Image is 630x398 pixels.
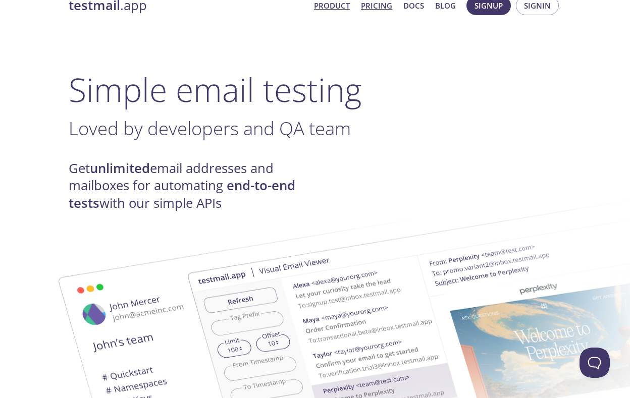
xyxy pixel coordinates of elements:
[69,177,295,211] strong: end-to-end tests
[69,70,561,109] h1: Simple email testing
[69,116,351,141] span: Loved by developers and QA team
[580,348,610,378] iframe: Help Scout Beacon - Open
[90,159,150,177] strong: unlimited
[69,160,315,212] h4: Get email addresses and mailboxes for automating with our simple APIs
